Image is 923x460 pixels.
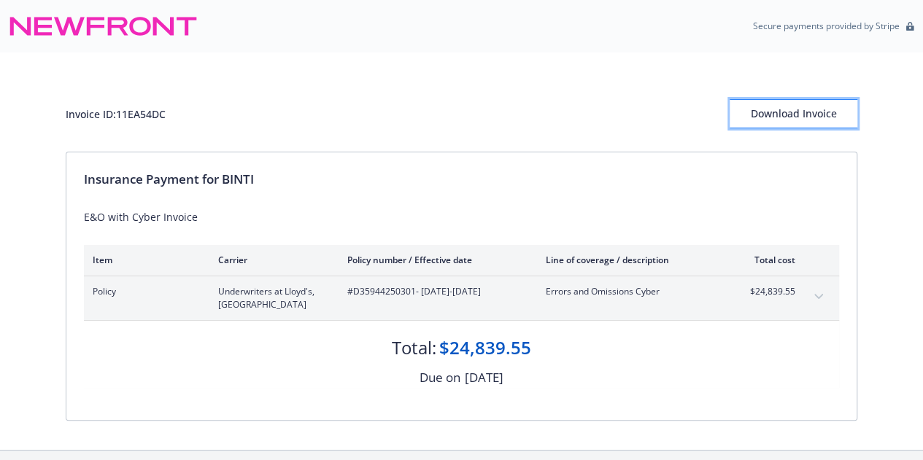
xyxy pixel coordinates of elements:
span: Underwriters at Lloyd's, [GEOGRAPHIC_DATA] [218,285,324,311]
span: Policy [93,285,195,298]
span: Errors and Omissions Cyber [546,285,717,298]
div: E&O with Cyber Invoice [84,209,839,225]
button: expand content [807,285,830,308]
div: Carrier [218,254,324,266]
div: Total: [392,335,436,360]
div: $24,839.55 [439,335,531,360]
div: Invoice ID: 11EA54DC [66,106,166,122]
button: Download Invoice [730,99,857,128]
div: Due on [420,368,460,387]
span: #D35944250301 - [DATE]-[DATE] [347,285,522,298]
div: [DATE] [465,368,503,387]
div: Insurance Payment for BINTI [84,170,839,189]
span: $24,839.55 [741,285,795,298]
div: Total cost [741,254,795,266]
div: PolicyUnderwriters at Lloyd's, [GEOGRAPHIC_DATA]#D35944250301- [DATE]-[DATE]Errors and Omissions ... [84,276,839,320]
div: Line of coverage / description [546,254,717,266]
div: Policy number / Effective date [347,254,522,266]
div: Download Invoice [730,100,857,128]
div: Item [93,254,195,266]
p: Secure payments provided by Stripe [753,20,900,32]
